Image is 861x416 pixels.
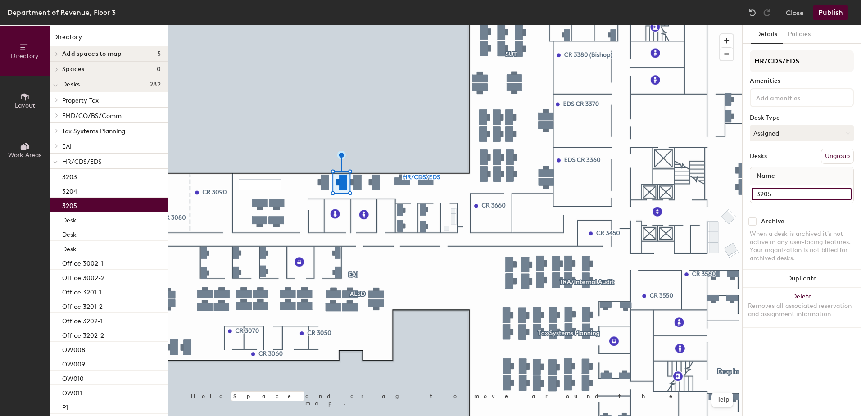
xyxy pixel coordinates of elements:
[62,329,104,339] p: Office 3202-2
[62,50,122,58] span: Add spaces to map
[748,8,757,17] img: Undo
[813,5,848,20] button: Publish
[62,185,77,195] p: 3204
[62,97,99,104] span: Property Tax
[62,257,103,267] p: Office 3002-1
[62,199,77,210] p: 3205
[150,81,161,88] span: 282
[751,25,783,44] button: Details
[750,230,854,262] div: When a desk is archived it's not active in any user-facing features. Your organization is not bil...
[62,171,77,181] p: 3203
[62,344,85,354] p: OW008
[8,151,41,159] span: Work Areas
[62,358,85,368] p: OW009
[743,288,861,327] button: DeleteRemoves all associated reservation and assignment information
[157,50,161,58] span: 5
[752,188,852,200] input: Unnamed desk
[750,114,854,122] div: Desk Type
[711,393,733,407] button: Help
[15,102,35,109] span: Layout
[750,77,854,85] div: Amenities
[62,143,72,150] span: EAI
[762,8,771,17] img: Redo
[62,271,104,282] p: Office 3002-2
[62,300,103,311] p: Office 3201-2
[62,214,77,224] p: Desk
[62,401,68,411] p: P1
[62,66,85,73] span: Spaces
[7,7,116,18] div: Department of Revenue, Floor 3
[62,158,102,166] span: HR/CDS/EDS
[761,218,784,225] div: Archive
[62,228,77,239] p: Desk
[157,66,161,73] span: 0
[754,92,835,103] input: Add amenities
[743,270,861,288] button: Duplicate
[62,286,101,296] p: Office 3201-1
[62,243,77,253] p: Desk
[11,52,39,60] span: Directory
[50,32,168,46] h1: Directory
[62,387,82,397] p: OW011
[62,315,103,325] p: Office 3202-1
[752,168,779,184] span: Name
[62,112,122,120] span: FMD/CO/BS/Comm
[62,81,80,88] span: Desks
[62,372,84,383] p: OW010
[748,302,856,318] div: Removes all associated reservation and assignment information
[62,127,125,135] span: Tax Systems Planning
[750,125,854,141] button: Assigned
[821,149,854,164] button: Ungroup
[783,25,816,44] button: Policies
[786,5,804,20] button: Close
[750,153,767,160] div: Desks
